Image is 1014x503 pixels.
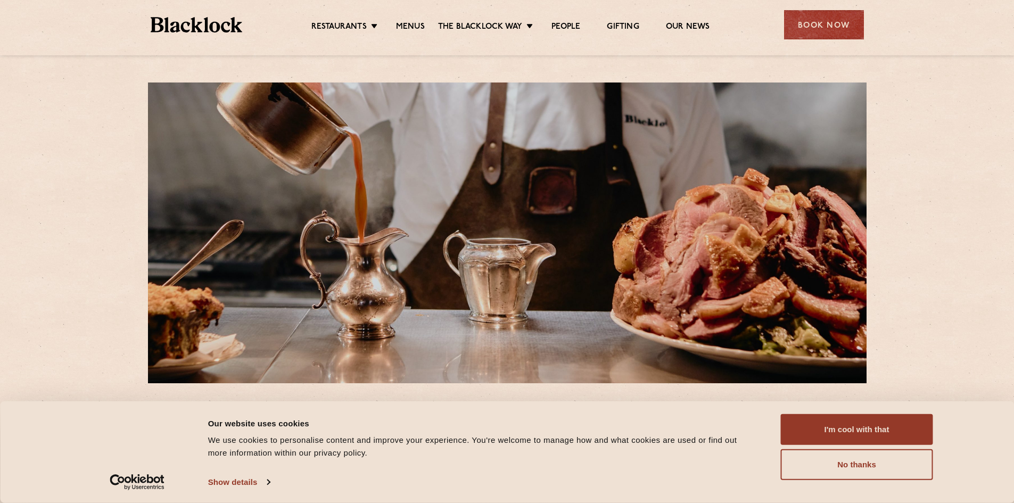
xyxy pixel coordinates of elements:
[438,22,522,34] a: The Blacklock Way
[607,22,639,34] a: Gifting
[781,449,933,480] button: No thanks
[781,414,933,445] button: I'm cool with that
[396,22,425,34] a: Menus
[784,10,864,39] div: Book Now
[311,22,367,34] a: Restaurants
[551,22,580,34] a: People
[208,474,270,490] a: Show details
[208,417,757,430] div: Our website uses cookies
[666,22,710,34] a: Our News
[208,434,757,459] div: We use cookies to personalise content and improve your experience. You're welcome to manage how a...
[90,474,184,490] a: Usercentrics Cookiebot - opens in a new window
[151,17,243,32] img: BL_Textured_Logo-footer-cropped.svg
